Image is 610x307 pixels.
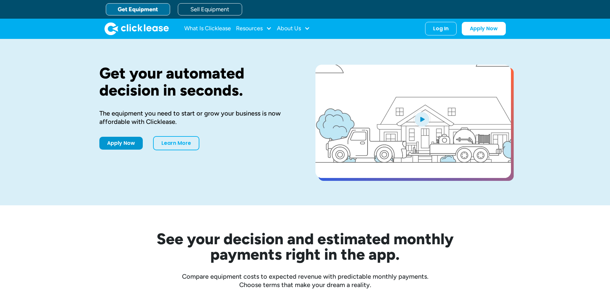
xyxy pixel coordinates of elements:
[315,65,511,178] a: open lightbox
[106,3,170,15] a: Get Equipment
[99,65,295,99] h1: Get your automated decision in seconds.
[462,22,506,35] a: Apply Now
[433,25,449,32] div: Log In
[153,136,199,150] a: Learn More
[178,3,242,15] a: Sell Equipment
[413,110,431,128] img: Blue play button logo on a light blue circular background
[99,109,295,126] div: The equipment you need to start or grow your business is now affordable with Clicklease.
[277,22,310,35] div: About Us
[105,22,169,35] img: Clicklease logo
[99,137,143,150] a: Apply Now
[125,231,485,262] h2: See your decision and estimated monthly payments right in the app.
[184,22,231,35] a: What Is Clicklease
[99,272,511,289] div: Compare equipment costs to expected revenue with predictable monthly payments. Choose terms that ...
[105,22,169,35] a: home
[236,22,272,35] div: Resources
